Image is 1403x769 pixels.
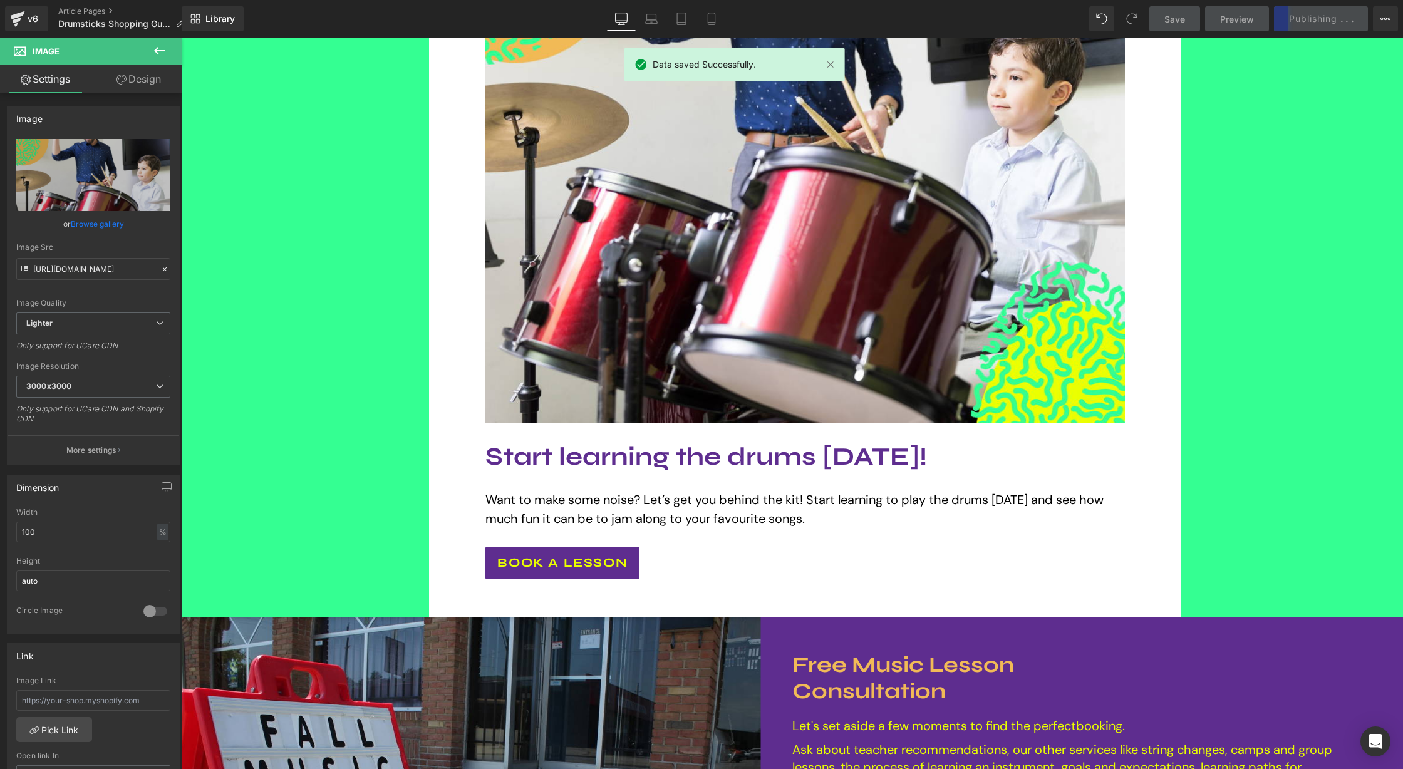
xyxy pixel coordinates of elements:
[93,65,184,93] a: Design
[16,217,170,230] div: or
[16,606,131,619] div: Circle Image
[611,641,765,667] strong: Consultation
[16,258,170,280] input: Link
[304,404,944,434] h1: Start learning the drums [DATE]!
[16,522,170,542] input: auto
[1205,6,1269,31] a: Preview
[611,680,895,696] span: Let's set aside a few moments to find the perfect
[71,213,124,235] a: Browse gallery
[1119,6,1144,31] button: Redo
[16,362,170,371] div: Image Resolution
[1360,726,1390,756] div: Open Intercom Messenger
[16,299,170,307] div: Image Quality
[16,508,170,517] div: Width
[26,318,53,328] b: Lighter
[33,46,60,56] span: Image
[1089,6,1114,31] button: Undo
[1220,13,1254,26] span: Preview
[58,6,194,16] a: Article Pages
[16,751,170,760] div: Open link In
[16,676,170,685] div: Image Link
[26,381,71,391] b: 3000x3000
[606,6,636,31] a: Desktop
[5,6,48,31] a: v6
[636,6,666,31] a: Laptop
[696,6,727,31] a: Mobile
[8,435,179,465] button: More settings
[16,570,170,591] input: auto
[25,11,41,27] div: v6
[66,445,116,456] p: More settings
[1373,6,1398,31] button: More
[16,404,170,432] div: Only support for UCare CDN and Shopify CDN
[16,106,43,124] div: Image
[16,243,170,252] div: Image Src
[16,644,34,661] div: Link
[304,454,923,489] span: Want to make some noise? Let’s get you behind the kit! Start learning to play the drums [DATE] an...
[16,341,170,359] div: Only support for UCare CDN
[316,516,447,535] span: Book a lesson
[16,717,92,742] a: Pick Link
[58,19,170,29] span: Drumsticks Shopping Guide
[16,475,60,493] div: Dimension
[16,690,170,711] input: https://your-shop.myshopify.com
[666,6,696,31] a: Tablet
[895,680,944,696] span: booking.
[1164,13,1185,26] span: Save
[304,509,458,542] a: Book a lesson
[157,524,168,540] div: %
[653,58,756,71] span: Data saved Successfully.
[205,13,235,24] span: Library
[182,6,244,31] a: New Library
[611,614,833,641] strong: Free Music Lesson
[16,557,170,565] div: Height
